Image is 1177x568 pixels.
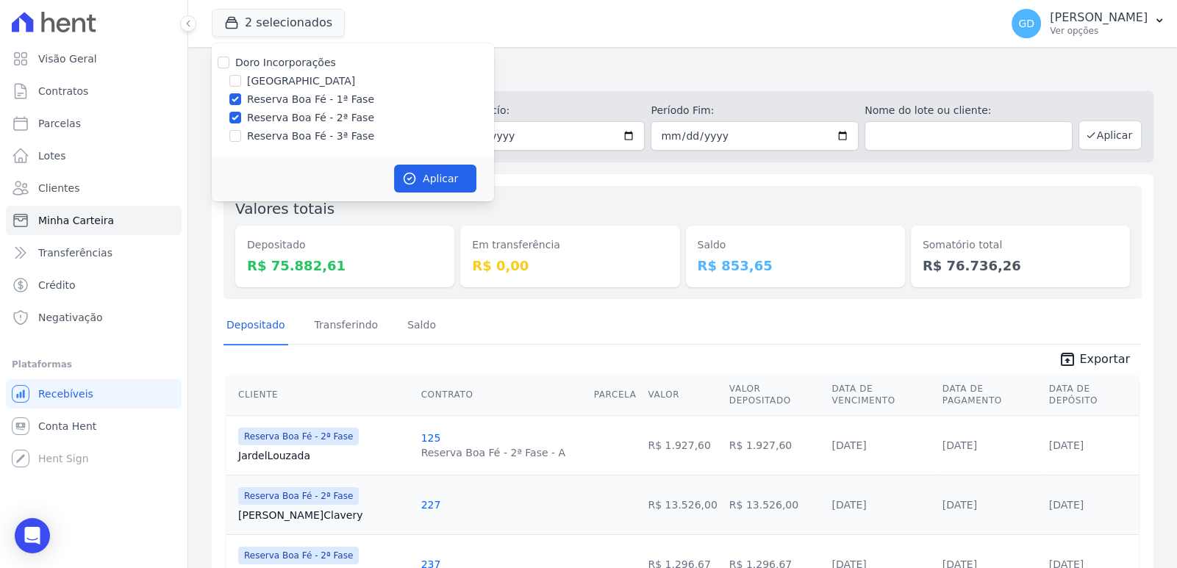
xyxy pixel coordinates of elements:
[826,374,936,416] th: Data de Vencimento
[238,487,359,505] span: Reserva Boa Fé - 2ª Fase
[238,428,359,445] span: Reserva Boa Fé - 2ª Fase
[1050,25,1148,37] p: Ver opções
[38,387,93,401] span: Recebíveis
[235,200,335,218] label: Valores totais
[588,374,643,416] th: Parcela
[12,356,176,373] div: Plataformas
[923,256,1118,276] dd: R$ 76.736,26
[6,303,182,332] a: Negativação
[6,44,182,73] a: Visão Geral
[1043,374,1139,416] th: Data de Depósito
[38,84,88,98] span: Contratos
[38,116,81,131] span: Parcelas
[38,181,79,195] span: Clientes
[247,256,443,276] dd: R$ 75.882,61
[6,173,182,203] a: Clientes
[238,508,409,522] a: [PERSON_NAME]Clavery
[38,51,97,66] span: Visão Geral
[415,374,588,416] th: Contrato
[38,278,76,292] span: Crédito
[1050,10,1148,25] p: [PERSON_NAME]
[642,475,723,534] td: R$ 13.526,00
[6,206,182,235] a: Minha Carteira
[238,547,359,564] span: Reserva Boa Fé - 2ª Fase
[923,237,1118,253] dt: Somatório total
[238,448,409,463] a: JardelLouzada
[247,92,374,107] label: Reserva Boa Fé - 1ª Fase
[312,307,382,345] a: Transferindo
[942,499,977,511] a: [DATE]
[235,57,336,68] label: Doro Incorporações
[247,237,443,253] dt: Depositado
[421,445,565,460] div: Reserva Boa Fé - 2ª Fase - A
[698,256,893,276] dd: R$ 853,65
[247,129,374,144] label: Reserva Boa Fé - 3ª Fase
[472,256,668,276] dd: R$ 0,00
[6,379,182,409] a: Recebíveis
[642,374,723,416] th: Valor
[6,270,182,300] a: Crédito
[437,103,645,118] label: Período Inicío:
[1000,3,1177,44] button: GD [PERSON_NAME] Ver opções
[6,76,182,106] a: Contratos
[1078,121,1142,150] button: Aplicar
[831,439,866,451] a: [DATE]
[38,419,96,434] span: Conta Hent
[6,411,182,441] a: Conta Hent
[38,213,114,228] span: Minha Carteira
[942,439,977,451] a: [DATE]
[1018,18,1034,29] span: GD
[6,238,182,267] a: Transferências
[212,9,345,37] button: 2 selecionados
[394,165,476,193] button: Aplicar
[1047,350,1142,371] a: unarchive Exportar
[38,310,103,325] span: Negativação
[698,237,893,253] dt: Saldo
[15,518,50,553] div: Open Intercom Messenger
[472,237,668,253] dt: Em transferência
[865,103,1073,118] label: Nome do lote ou cliente:
[1079,350,1130,368] span: Exportar
[247,73,355,89] label: [GEOGRAPHIC_DATA]
[1049,499,1084,511] a: [DATE]
[223,307,288,345] a: Depositado
[38,148,66,163] span: Lotes
[212,59,1153,85] h2: Minha Carteira
[642,415,723,475] td: R$ 1.927,60
[723,415,826,475] td: R$ 1.927,60
[6,109,182,138] a: Parcelas
[6,141,182,170] a: Lotes
[723,475,826,534] td: R$ 13.526,00
[937,374,1043,416] th: Data de Pagamento
[831,499,866,511] a: [DATE]
[1049,439,1084,451] a: [DATE]
[421,432,441,444] a: 125
[226,374,415,416] th: Cliente
[421,499,441,511] a: 227
[38,245,112,260] span: Transferências
[723,374,826,416] th: Valor Depositado
[1059,350,1076,368] i: unarchive
[404,307,439,345] a: Saldo
[247,110,374,126] label: Reserva Boa Fé - 2ª Fase
[651,103,859,118] label: Período Fim:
